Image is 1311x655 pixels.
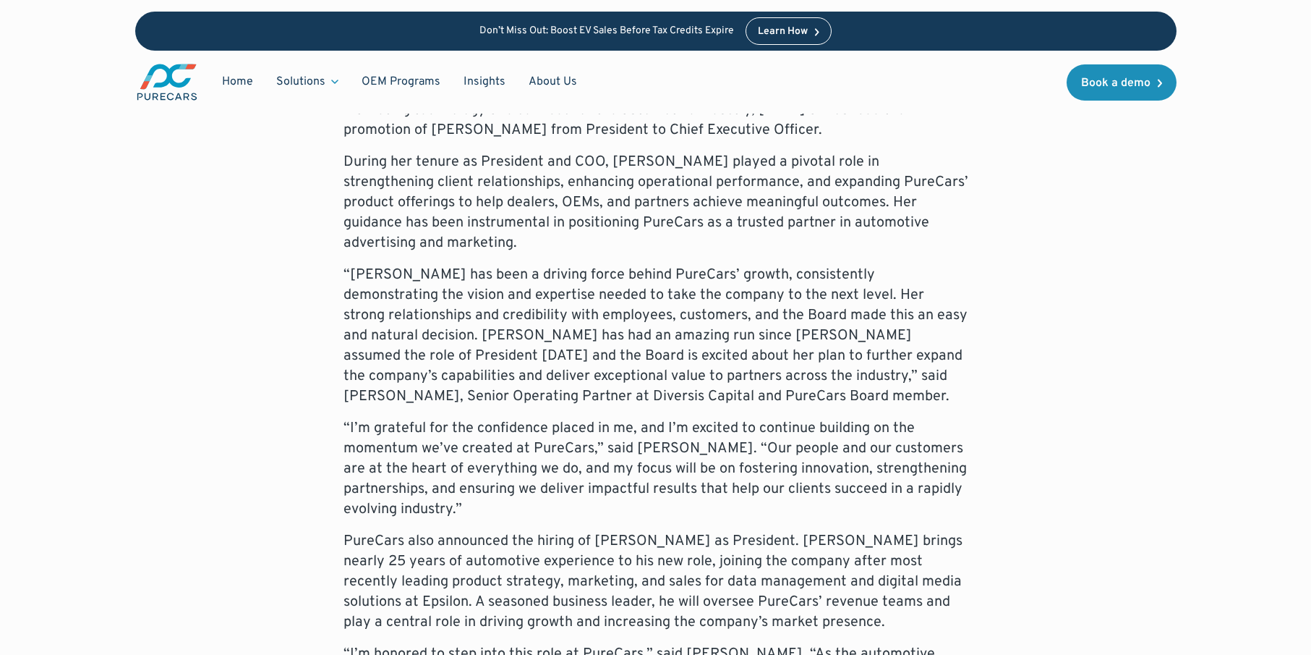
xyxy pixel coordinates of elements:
[343,531,968,633] p: PureCars also announced the hiring of [PERSON_NAME] as President. [PERSON_NAME] brings nearly 25 ...
[452,68,517,96] a: Insights
[746,17,832,45] a: Learn How
[276,74,325,90] div: Solutions
[517,68,589,96] a: About Us
[1067,64,1177,101] a: Book a demo
[479,25,734,38] p: Don’t Miss Out: Boost EV Sales Before Tax Credits Expire
[135,62,199,102] img: purecars logo
[343,265,968,407] p: “[PERSON_NAME] has been a driving force behind PureCars’ growth, consistently demonstrating the v...
[210,68,265,96] a: Home
[350,68,452,96] a: OEM Programs
[135,62,199,102] a: main
[343,152,968,253] p: During her tenure as President and COO, [PERSON_NAME] played a pivotal role in strengthening clie...
[1081,77,1150,89] div: Book a demo
[265,68,350,96] div: Solutions
[758,27,808,37] div: Learn How
[343,418,968,520] p: “I’m grateful for the confidence placed in me, and I’m excited to continue building on the moment...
